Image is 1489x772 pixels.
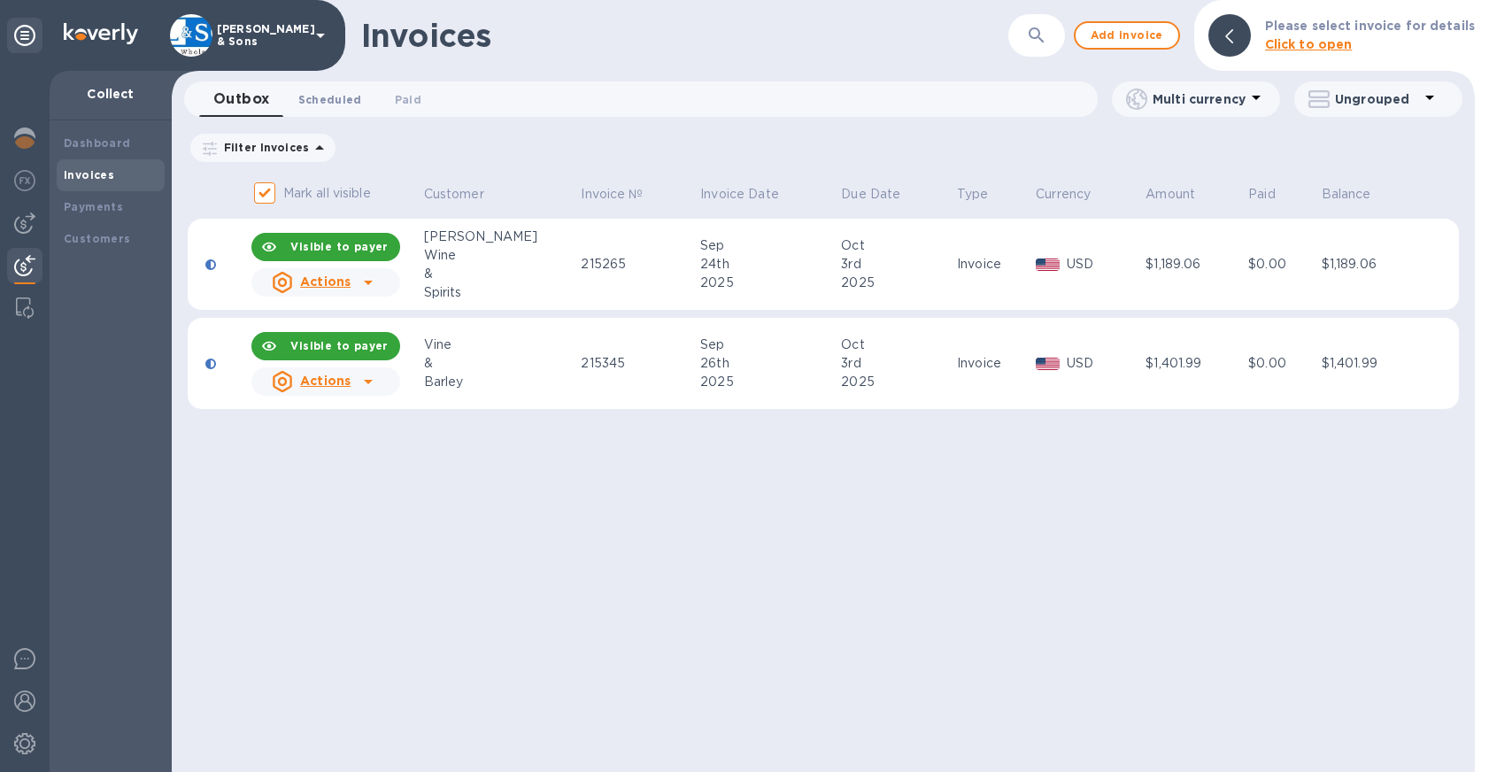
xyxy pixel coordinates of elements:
[1322,255,1419,274] div: $1,189.06
[957,354,1030,373] div: Invoice
[217,140,309,155] p: Filter Invoices
[424,373,576,391] div: Barley
[7,18,42,53] div: Unpin categories
[957,255,1030,274] div: Invoice
[1248,255,1316,274] div: $0.00
[700,373,836,391] div: 2025
[1036,358,1060,370] img: USD
[64,168,114,181] b: Invoices
[64,136,131,150] b: Dashboard
[283,184,371,203] p: Mark all visible
[1322,354,1419,373] div: $1,401.99
[841,336,952,354] div: Oct
[581,354,695,373] div: 215345
[213,87,270,112] span: Outbox
[300,274,351,289] u: Actions
[1248,185,1276,204] p: Paid
[700,185,802,204] span: Invoice Date
[1036,259,1060,271] img: USD
[1265,37,1353,51] b: Click to open
[1153,90,1246,108] p: Multi currency
[841,373,952,391] div: 2025
[1248,354,1316,373] div: $0.00
[300,374,351,388] u: Actions
[395,90,421,109] span: Paid
[1067,354,1141,373] p: USD
[290,240,388,253] b: Visible to payer
[581,255,695,274] div: 215265
[1322,185,1371,204] p: Balance
[841,185,900,204] p: Due Date
[1335,90,1419,108] p: Ungrouped
[957,185,1012,204] span: Type
[217,23,305,48] p: [PERSON_NAME] & Sons
[424,354,576,373] div: &
[424,265,576,283] div: &
[581,185,643,204] p: Invoice №
[64,200,123,213] b: Payments
[361,17,491,54] h1: Invoices
[424,283,576,302] div: Spirits
[298,90,362,109] span: Scheduled
[1322,185,1394,204] span: Balance
[1265,19,1475,33] b: Please select invoice for details
[1036,185,1114,204] span: Currency
[1036,185,1091,204] p: Currency
[841,236,952,255] div: Oct
[64,232,131,245] b: Customers
[841,185,923,204] span: Due Date
[700,255,836,274] div: 24th
[64,23,138,44] img: Logo
[1146,255,1243,274] div: $1,189.06
[1146,185,1218,204] span: Amount
[700,336,836,354] div: Sep
[14,170,35,191] img: Foreign exchange
[841,274,952,292] div: 2025
[290,339,388,352] b: Visible to payer
[700,274,836,292] div: 2025
[957,185,989,204] p: Type
[841,354,952,373] div: 3rd
[1090,25,1164,46] span: Add invoice
[581,185,666,204] span: Invoice №
[424,336,576,354] div: Vine
[700,185,779,204] p: Invoice Date
[424,246,576,265] div: Wine
[1248,185,1299,204] span: Paid
[424,228,576,246] div: [PERSON_NAME]
[700,354,836,373] div: 26th
[64,85,158,103] p: Collect
[424,185,507,204] span: Customer
[1074,21,1180,50] button: Add invoice
[1146,354,1243,373] div: $1,401.99
[1067,255,1141,274] p: USD
[841,255,952,274] div: 3rd
[1146,185,1195,204] p: Amount
[700,236,836,255] div: Sep
[424,185,484,204] p: Customer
